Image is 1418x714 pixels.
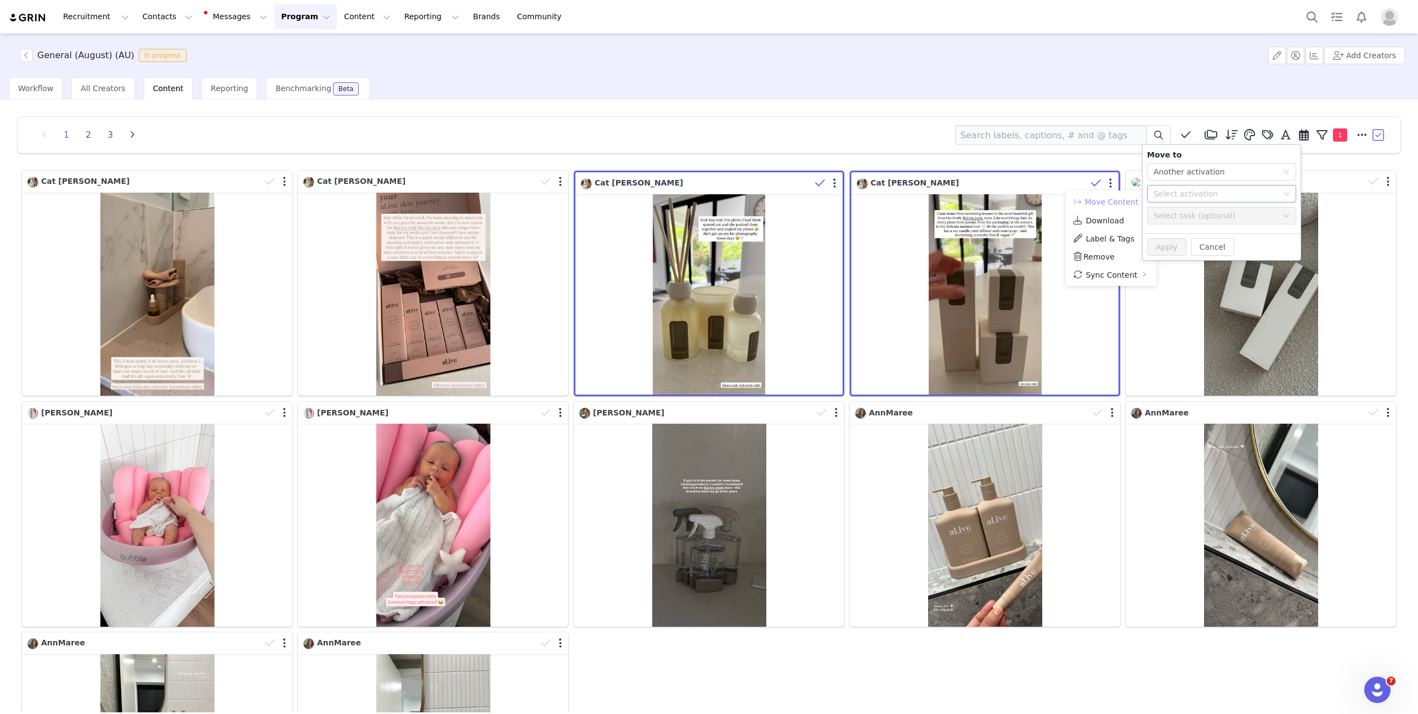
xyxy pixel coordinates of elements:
[1313,127,1353,143] button: 1
[1191,238,1234,256] button: Cancel
[1154,210,1278,221] div: Select task (optional)
[27,408,38,419] img: 5431e872-443f-4139-bc97-7576ad3c5ff7--s.jpg
[1066,211,1156,229] a: Download
[1154,188,1278,199] div: Select activation
[317,177,405,185] span: Cat [PERSON_NAME]
[153,84,184,93] span: Content
[1147,149,1182,161] span: Move to
[855,408,866,419] img: 05a7be0c-6e1e-4224-9668-8322825dd0ee.jpg
[303,408,314,419] img: 5431e872-443f-4139-bc97-7576ad3c5ff7--s.jpg
[1325,4,1349,29] a: Tasks
[869,408,913,417] span: AnnMaree
[1349,4,1374,29] button: Notifications
[857,178,868,189] img: 5cc49e84-c598-4102-a46f-f9b218a0d89f--s.jpg
[466,4,510,29] a: Brands
[338,86,354,92] div: Beta
[41,638,85,647] span: AnnMaree
[18,84,53,93] span: Workflow
[136,4,199,29] button: Contacts
[1324,47,1405,64] button: Add Creators
[1283,212,1290,220] i: icon: down
[1333,128,1347,142] span: 1
[317,408,388,417] span: [PERSON_NAME]
[1142,272,1147,277] i: icon: right
[1145,408,1189,417] span: AnnMaree
[81,84,125,93] span: All Creators
[871,178,959,187] span: Cat [PERSON_NAME]
[1086,271,1137,279] span: Sync Content
[1374,8,1409,26] button: Profile
[1131,408,1142,419] img: 05a7be0c-6e1e-4224-9668-8322825dd0ee.jpg
[593,408,664,417] span: [PERSON_NAME]
[80,127,97,143] li: 2
[20,49,191,62] span: [object Object]
[581,178,592,189] img: 5cc49e84-c598-4102-a46f-f9b218a0d89f--s.jpg
[1086,216,1124,225] span: Download
[398,4,466,29] button: Reporting
[1083,252,1115,261] span: Remove
[1086,234,1134,243] span: Label & Tags
[303,177,314,188] img: 5cc49e84-c598-4102-a46f-f9b218a0d89f--s.jpg
[955,125,1147,145] input: Search labels, captions, # and @ tags
[37,49,134,62] h3: General (August) (AU)
[1387,677,1396,685] span: 7
[102,127,118,143] li: 3
[1283,190,1290,198] i: icon: down
[58,127,75,143] li: 1
[200,4,274,29] button: Messages
[41,408,112,417] span: [PERSON_NAME]
[9,13,47,23] img: grin logo
[579,408,590,419] img: 4ef06b13-7026-40dd-bce1-326810431288.jpg
[511,4,573,29] a: Community
[303,638,314,649] img: 05a7be0c-6e1e-4224-9668-8322825dd0ee.jpg
[1131,178,1142,187] img: 40c04d9c-36ca-4a7e-abe4-17b81ac2358c.jpg
[1154,164,1225,180] div: Another activation
[211,84,248,93] span: Reporting
[41,177,129,185] span: Cat [PERSON_NAME]
[1381,8,1398,26] img: placeholder-profile.jpg
[1283,168,1290,176] i: icon: down
[1072,195,1139,209] button: Move Content
[274,4,337,29] button: Program
[57,4,135,29] button: Recruitment
[337,4,397,29] button: Content
[1364,677,1391,703] iframe: Intercom live chat
[27,177,38,188] img: 5cc49e84-c598-4102-a46f-f9b218a0d89f--s.jpg
[1300,4,1324,29] button: Search
[595,178,683,187] span: Cat [PERSON_NAME]
[275,84,331,93] span: Benchmarking
[317,638,361,647] span: AnnMaree
[139,49,187,62] span: In progress
[27,638,38,649] img: 05a7be0c-6e1e-4224-9668-8322825dd0ee.jpg
[1147,238,1187,256] button: Apply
